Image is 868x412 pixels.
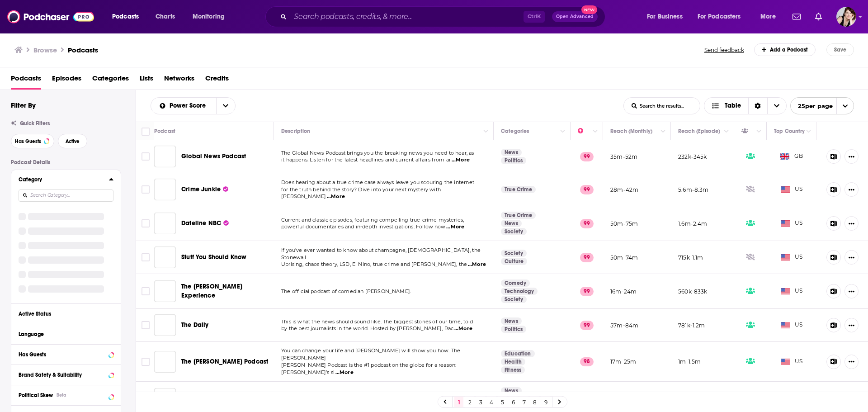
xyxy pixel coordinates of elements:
a: Charts [150,9,180,24]
a: Categories [92,71,129,90]
a: Culture [501,258,527,265]
a: Politics [501,326,526,333]
div: Active Status [19,311,108,317]
a: Society [501,250,527,257]
span: Does hearing about a true crime case always leave you scouring the internet [281,179,474,185]
a: 2 [465,397,474,407]
a: Crime Junkie [181,185,228,194]
a: Brand Safety & Suitability [19,369,113,380]
a: The Daily [181,321,209,330]
a: Lists [140,71,153,90]
h2: Choose List sort [151,97,236,114]
button: Show More Button [844,355,859,369]
a: Politics [501,157,526,164]
a: Episodes [52,71,81,90]
button: Has Guests [11,134,54,148]
button: open menu [790,97,854,114]
span: ...More [454,325,472,332]
a: 1 [454,397,463,407]
div: Reach (Episode) [678,126,720,137]
a: 5 [498,397,507,407]
span: ...More [446,223,464,231]
div: Has Guests [19,351,106,358]
a: Education [501,350,535,357]
span: for the truth behind the story? Dive into your next mystery with [PERSON_NAME] [281,186,441,200]
span: Podcasts [112,10,139,23]
button: Column Actions [557,126,568,137]
a: Health [501,358,525,365]
button: Show More Button [844,250,859,265]
button: Category [19,174,109,185]
a: Society [501,296,527,303]
button: Column Actions [658,126,669,137]
button: open menu [641,9,694,24]
p: 99 [580,287,594,296]
a: Global News Podcast [154,146,176,167]
div: Reach (Monthly) [610,126,652,137]
span: Table [725,103,741,109]
button: Show More Button [844,216,859,231]
div: Top Country [774,126,805,137]
a: 3 [476,397,485,407]
a: News [501,387,522,394]
a: Dateline NBC [154,213,176,234]
a: 8 [530,397,539,407]
span: Crime Junkie [181,185,221,193]
h1: Podcasts [68,46,98,54]
img: User Profile [836,7,856,27]
a: Comedy [501,279,530,287]
a: 4 [487,397,496,407]
button: Column Actions [754,126,764,137]
a: Networks [164,71,194,90]
button: Active [58,134,87,148]
img: Podchaser - Follow, Share and Rate Podcasts [7,8,94,25]
span: The [PERSON_NAME] Experience [181,283,242,299]
p: 99 [580,152,594,161]
span: Active [66,139,80,144]
a: News [501,317,522,325]
a: The [PERSON_NAME] Experience [181,282,271,300]
div: Search podcasts, credits, & more... [274,6,614,27]
a: Add a Podcast [754,43,816,56]
button: Column Actions [590,126,601,137]
span: Quick Filters [20,120,50,127]
p: 35m-52m [610,153,637,161]
span: Power Score [170,103,209,109]
span: Stuff You Should Know [181,253,247,261]
span: Uprising, chaos theory, LSD, El Nino, true crime and [PERSON_NAME], the [281,261,467,267]
p: 57m-84m [610,322,638,329]
a: News [501,220,522,227]
a: Dateline NBC [181,219,229,228]
span: US [781,287,803,296]
span: Toggle select row [142,219,150,227]
span: Dateline NBC [181,219,221,227]
input: Search podcasts, credits, & more... [290,9,524,24]
span: You can change your life and [PERSON_NAME] will show you how. The [PERSON_NAME] [281,347,460,361]
span: Podcasts [11,71,41,90]
span: US [781,253,803,262]
span: Charts [156,10,175,23]
div: Sort Direction [748,98,767,114]
button: open menu [151,103,216,109]
a: Fitness [501,366,525,374]
span: ...More [335,369,354,376]
span: ...More [468,261,486,268]
a: The Daily [154,314,176,336]
span: The official podcast of comedian [PERSON_NAME]. [281,288,411,294]
h2: Choose View [704,97,787,114]
button: Language [19,328,113,339]
p: 17m-25m [610,358,636,365]
span: US [781,219,803,228]
button: Send feedback [702,46,747,54]
button: Political SkewBeta [19,389,113,400]
a: The Joe Rogan Experience [154,280,176,302]
p: 715k-1.1m [678,254,703,261]
span: US [781,185,803,194]
span: it happens. Listen for the latest headlines and current affairs from ar [281,156,451,163]
a: Crime Junkie [154,179,176,200]
a: Technology [501,288,538,295]
span: Logged in as tracy29121 [836,7,856,27]
a: 7 [519,397,528,407]
span: powerful documentaries and in-depth investigations. Follow now [281,223,446,230]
